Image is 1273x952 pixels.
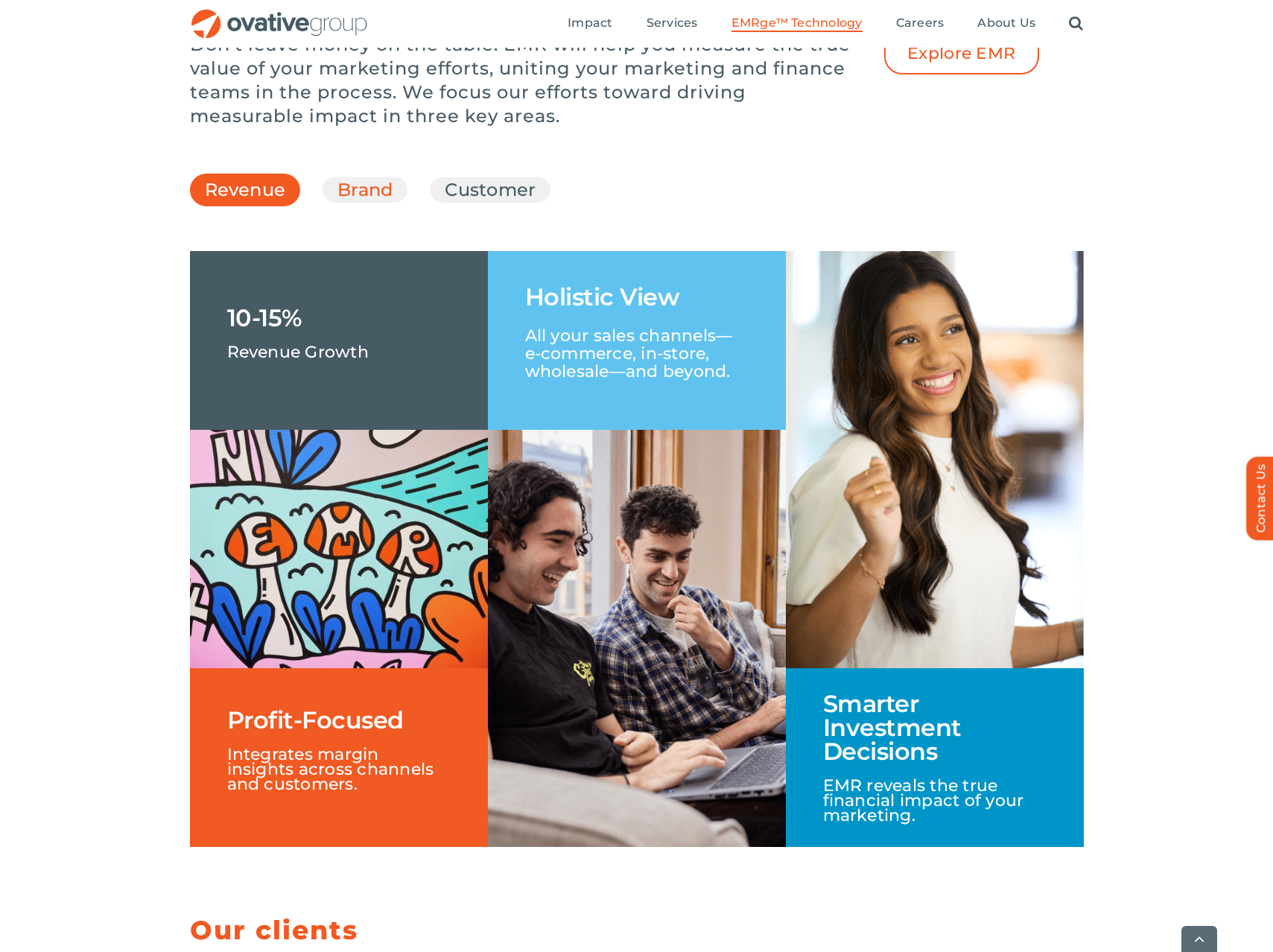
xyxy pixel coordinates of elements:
[731,16,863,31] span: EMRge™ Technology
[190,921,1084,939] h5: Our clients
[977,16,1035,32] a: About Us
[190,170,1084,210] ul: Post Filters
[647,16,698,31] span: Services
[227,708,404,732] h1: Profit-Focused
[647,16,698,32] a: Services
[568,16,612,31] span: Impact
[525,285,679,309] h1: Holistic View
[896,16,945,31] span: Careers
[823,692,1047,764] h1: Smarter Investment Decisions
[786,251,1084,668] img: Revenue Collage – Right
[823,764,1047,823] p: EMR reveals the true financial impact of your marketing.
[977,16,1035,31] span: About Us
[190,430,488,668] img: EMR – Grid 1
[731,16,863,32] a: EMRge™ Technology
[568,16,612,32] a: Impact
[190,7,369,22] a: OG_Full_horizontal_RGB
[488,430,786,847] img: Revenue Collage – Middle
[884,33,1039,74] a: Explore EMR
[907,44,1016,63] span: Explore EMR
[445,177,536,203] a: Customer
[1069,16,1083,32] a: Search
[227,732,451,792] p: Integrates margin insights across channels and customers.
[205,177,286,210] a: Revenue
[190,33,860,128] p: Don’t leave money on the table. EMR will help you measure the true value of your marketing effort...
[227,306,302,330] h1: 10-15%
[525,309,749,381] p: All your sales channels—e-commerce, in-store, wholesale—and beyond.
[896,16,945,32] a: Careers
[337,177,393,203] a: Brand
[227,330,369,360] p: Revenue Growth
